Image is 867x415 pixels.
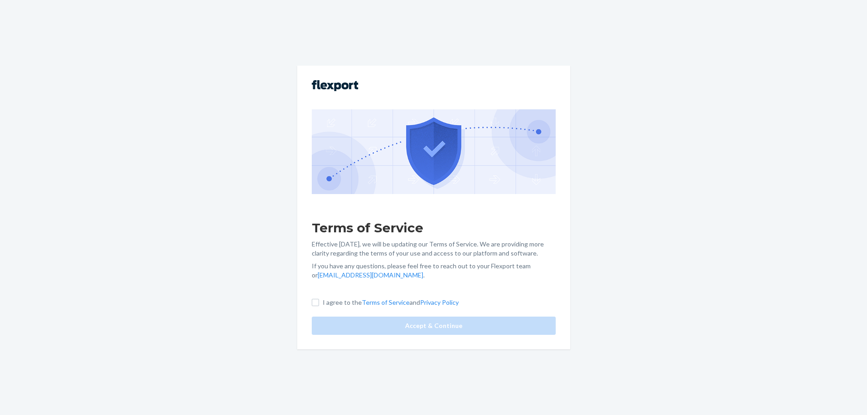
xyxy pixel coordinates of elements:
button: Accept & Continue [312,317,556,335]
a: Privacy Policy [420,298,459,306]
input: I agree to theTerms of ServiceandPrivacy Policy [312,299,319,306]
p: I agree to the and [323,298,459,307]
img: GDPR Compliance [312,109,556,194]
p: If you have any questions, please feel free to reach out to your Flexport team or . [312,261,556,280]
a: [EMAIL_ADDRESS][DOMAIN_NAME] [318,271,423,279]
img: Flexport logo [312,80,358,91]
a: Terms of Service [362,298,410,306]
p: Effective [DATE], we will be updating our Terms of Service. We are providing more clarity regardi... [312,240,556,258]
h1: Terms of Service [312,220,556,236]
